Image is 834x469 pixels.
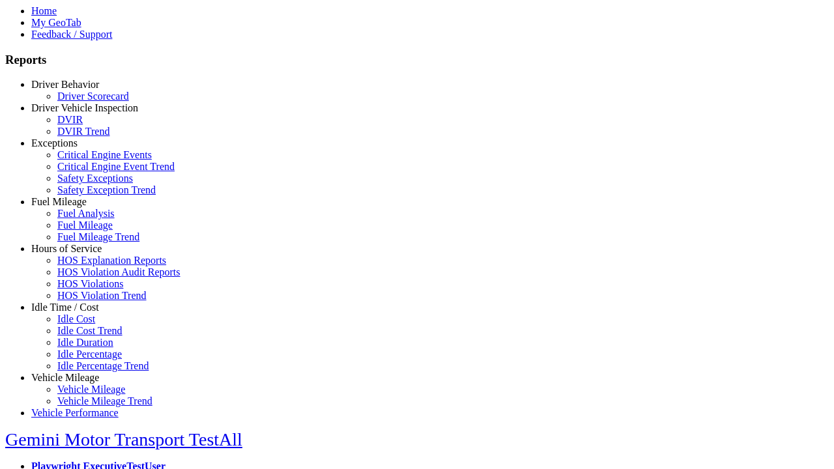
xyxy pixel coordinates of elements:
a: Safety Exception Trend [57,184,156,195]
a: Idle Cost Trend [57,325,122,336]
a: Home [31,5,57,16]
a: Vehicle Mileage [57,384,125,395]
a: Safety Exceptions [57,173,133,184]
a: DVIR Trend [57,126,109,137]
a: Vehicle Mileage [31,372,99,383]
a: Fuel Analysis [57,208,115,219]
a: Driver Behavior [31,79,99,90]
a: HOS Violation Trend [57,290,147,301]
a: HOS Violations [57,278,123,289]
a: Idle Time / Cost [31,302,99,313]
a: My GeoTab [31,17,81,28]
a: Driver Vehicle Inspection [31,102,138,113]
a: Gemini Motor Transport TestAll [5,429,242,449]
a: Critical Engine Event Trend [57,161,175,172]
a: HOS Violation Audit Reports [57,266,180,277]
h3: Reports [5,53,829,67]
a: Exceptions [31,137,78,149]
a: Idle Percentage Trend [57,360,149,371]
a: Critical Engine Events [57,149,152,160]
a: Fuel Mileage [31,196,87,207]
a: Hours of Service [31,243,102,254]
a: DVIR [57,114,83,125]
a: HOS Explanation Reports [57,255,166,266]
a: Idle Percentage [57,348,122,360]
a: Vehicle Mileage Trend [57,395,152,406]
a: Fuel Mileage [57,220,113,231]
a: Idle Duration [57,337,113,348]
a: Driver Scorecard [57,91,129,102]
a: Idle Cost [57,313,95,324]
a: Vehicle Performance [31,407,119,418]
a: Feedback / Support [31,29,112,40]
a: Fuel Mileage Trend [57,231,139,242]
